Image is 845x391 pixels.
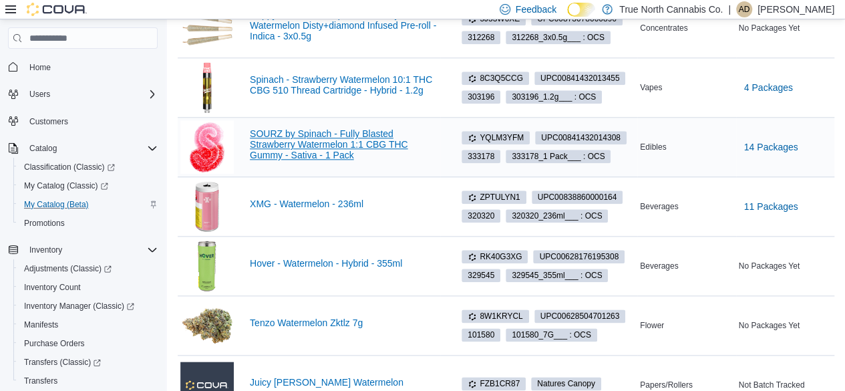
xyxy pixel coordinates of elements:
[250,258,438,269] a: Hover - Watermelon - Hybrid - 355ml
[468,251,522,263] span: RK40G3XG
[736,317,834,334] div: No Packages Yet
[532,190,623,204] span: UPC00838860000164
[29,62,51,73] span: Home
[3,241,163,259] button: Inventory
[512,150,605,162] span: 333178_1 Pack___ : OCS
[13,259,163,278] a: Adjustments (Classic)
[19,197,94,213] a: My Catalog (Beta)
[540,310,620,322] span: UPC 00628504701263
[24,140,158,156] span: Catalog
[24,86,55,102] button: Users
[516,3,556,16] span: Feedback
[739,1,750,17] span: AD
[24,218,65,229] span: Promotions
[24,263,112,274] span: Adjustments (Classic)
[512,269,602,281] span: 329545_355ml___ : OCS
[24,357,101,368] span: Transfers (Classic)
[13,278,163,297] button: Inventory Count
[739,134,804,160] button: 14 Packages
[19,261,117,277] a: Adjustments (Classic)
[506,269,608,282] span: 329545_355ml___ : OCS
[462,250,528,263] span: RK40G3XG
[462,209,500,223] span: 320320
[506,150,611,163] span: 333178_1 Pack___ : OCS
[3,139,163,158] button: Catalog
[13,195,163,214] button: My Catalog (Beta)
[540,72,620,84] span: UPC 00841432013455
[13,176,163,195] a: My Catalog (Classic)
[19,197,158,213] span: My Catalog (Beta)
[13,158,163,176] a: Classification (Classic)
[19,279,158,295] span: Inventory Count
[462,90,500,104] span: 303196
[13,334,163,353] button: Purchase Orders
[468,210,494,222] span: 320320
[3,85,163,104] button: Users
[29,89,50,100] span: Users
[468,269,494,281] span: 329545
[13,315,163,334] button: Manifests
[13,372,163,390] button: Transfers
[24,86,158,102] span: Users
[29,143,57,154] span: Catalog
[24,58,158,75] span: Home
[728,1,731,17] p: |
[462,328,500,342] span: 101580
[19,261,158,277] span: Adjustments (Classic)
[512,329,591,341] span: 101580_7G___ : OCS
[533,250,625,263] span: UPC00628176195308
[506,209,608,223] span: 320320_236ml___ : OCS
[24,282,81,293] span: Inventory Count
[567,3,595,17] input: Dark Mode
[468,132,524,144] span: YQLM3YFM
[13,297,163,315] a: Inventory Manager (Classic)
[3,57,163,76] button: Home
[19,354,106,370] a: Transfers (Classic)
[539,251,619,263] span: UPC 00628176195308
[180,239,234,293] img: Hover - Watermelon - Hybrid - 355ml
[24,162,115,172] span: Classification (Classic)
[736,258,834,274] div: No Packages Yet
[250,128,438,160] a: SOURZ by Spinach - Fully Blasted Strawberry Watermelon 1:1 CBG THC Gummy - Sativa - 1 Pack
[739,193,804,220] button: 11 Packages
[637,317,735,334] div: Flower
[535,131,627,144] span: UPC00841432014308
[462,131,530,144] span: YQLM3YFM
[29,245,62,255] span: Inventory
[19,354,158,370] span: Transfers (Classic)
[180,120,234,174] img: SOURZ by Spinach - Fully Blasted Strawberry Watermelon 1:1 CBG THC Gummy - Sativa - 1 Pack
[19,373,63,389] a: Transfers
[180,61,234,114] img: Spinach - Strawberry Watermelon 10:1 THC CBG 510 Thread Cartridge - Hybrid - 1.2g
[250,199,438,209] a: XMG - Watermelon - 236ml
[250,74,438,96] a: Spinach - Strawberry Watermelon 10:1 THC CBG 510 Thread Cartridge - Hybrid - 1.2g
[637,80,735,96] div: Vapes
[462,377,526,390] span: FZB1CR87
[462,31,500,44] span: 312268
[506,31,611,44] span: 312268_3x0.5g___ : OCS
[19,373,158,389] span: Transfers
[24,180,108,191] span: My Catalog (Classic)
[637,139,735,155] div: Edibles
[19,336,158,352] span: Purchase Orders
[19,178,158,194] span: My Catalog (Classic)
[24,376,57,386] span: Transfers
[19,279,86,295] a: Inventory Count
[19,336,90,352] a: Purchase Orders
[180,1,234,55] img: Happy & Stoned - Super Strawberry Watermelon Disty+diamond Infused Pre-roll - Indica - 3x0.5g
[744,200,798,213] span: 11 Packages
[744,140,798,154] span: 14 Packages
[462,72,529,85] span: 8C3Q5CCG
[24,242,158,258] span: Inventory
[736,20,834,36] div: No Packages Yet
[24,319,58,330] span: Manifests
[250,317,438,328] a: Tenzo Watermelon Zktlz 7g
[506,90,602,104] span: 303196_1.2g___ : OCS
[24,301,134,311] span: Inventory Manager (Classic)
[468,72,523,84] span: 8C3Q5CCG
[506,328,597,342] span: 101580_7G___ : OCS
[19,159,120,175] a: Classification (Classic)
[19,215,70,231] a: Promotions
[512,31,605,43] span: 312268_3x0.5g___ : OCS
[19,159,158,175] span: Classification (Classic)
